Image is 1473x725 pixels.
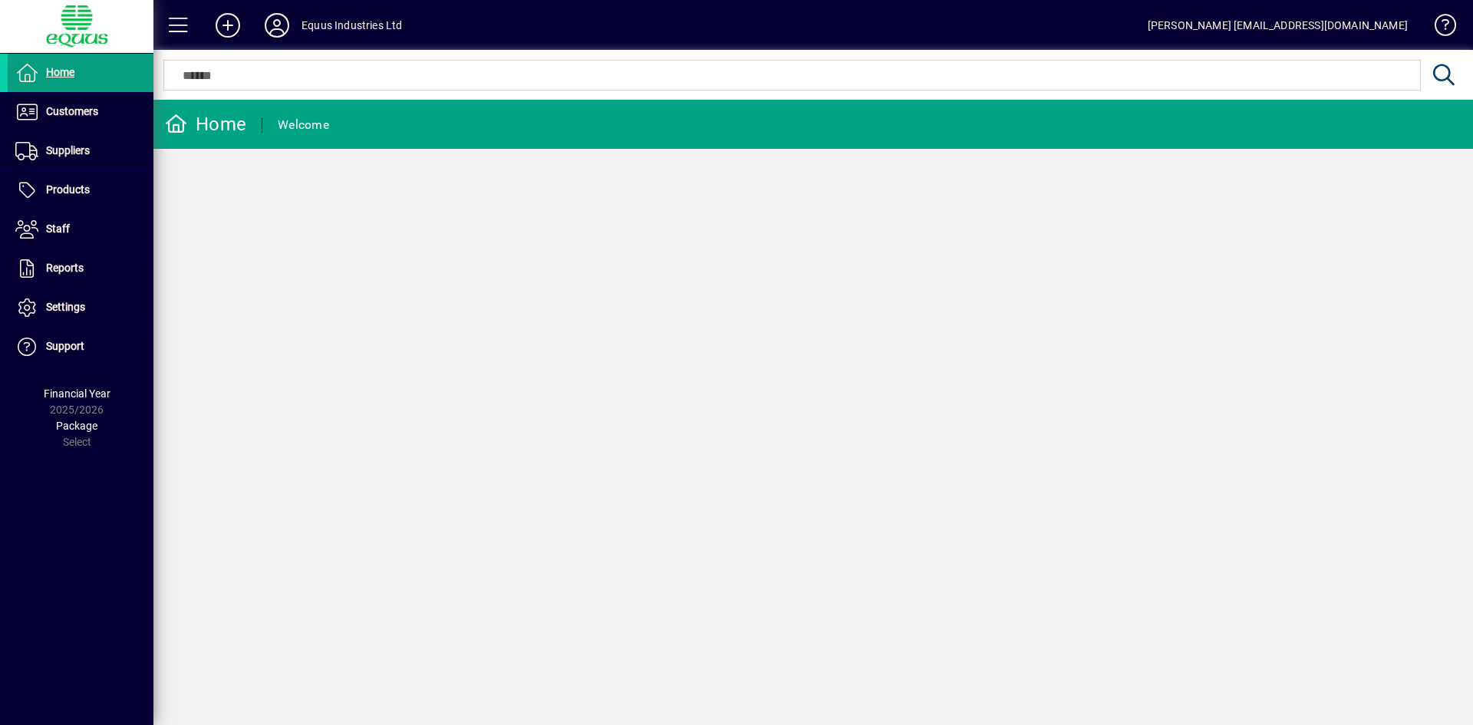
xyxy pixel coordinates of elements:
a: Suppliers [8,132,153,170]
div: Welcome [278,113,329,137]
span: Reports [46,262,84,274]
a: Support [8,328,153,366]
span: Customers [46,105,98,117]
a: Settings [8,288,153,327]
div: Home [165,112,246,137]
a: Products [8,171,153,209]
button: Profile [252,12,302,39]
span: Package [56,420,97,432]
a: Customers [8,93,153,131]
span: Staff [46,222,70,235]
span: Financial Year [44,387,110,400]
span: Home [46,66,74,78]
a: Knowledge Base [1423,3,1454,53]
a: Reports [8,249,153,288]
div: [PERSON_NAME] [EMAIL_ADDRESS][DOMAIN_NAME] [1148,13,1408,38]
a: Staff [8,210,153,249]
span: Suppliers [46,144,90,157]
div: Equus Industries Ltd [302,13,403,38]
span: Support [46,340,84,352]
button: Add [203,12,252,39]
span: Settings [46,301,85,313]
span: Products [46,183,90,196]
